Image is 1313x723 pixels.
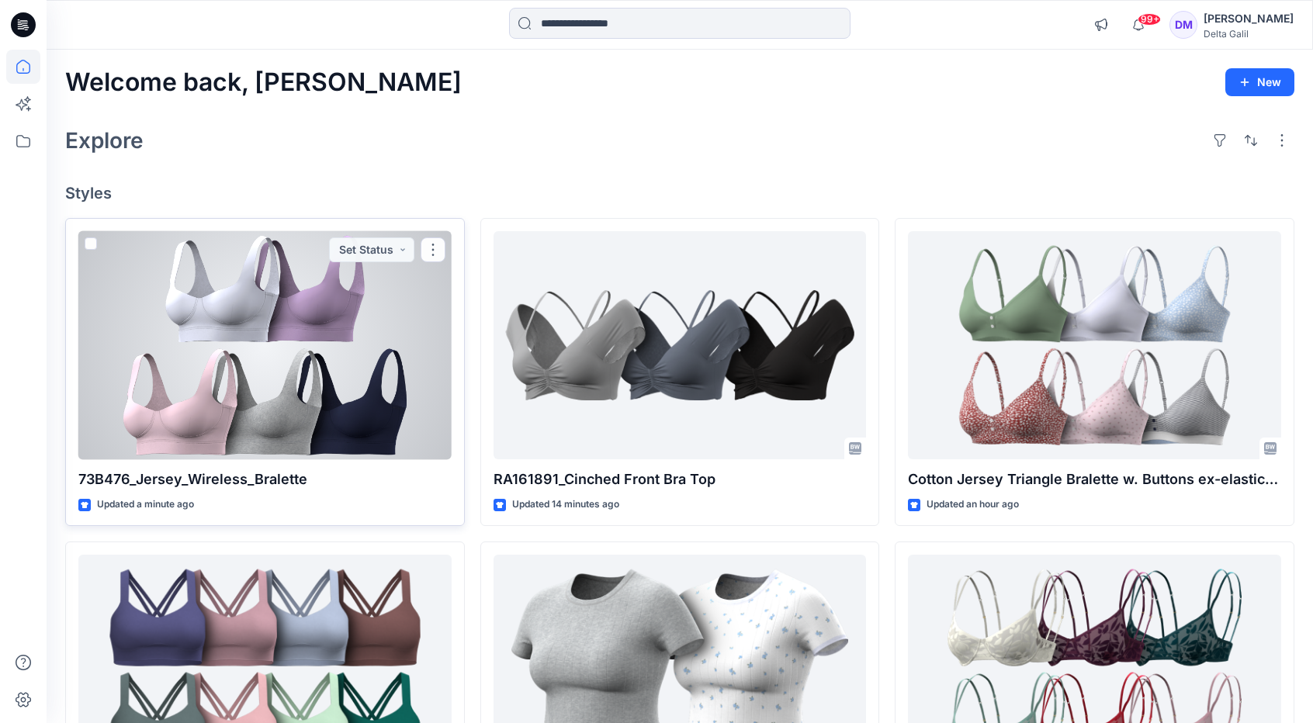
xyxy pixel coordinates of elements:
p: Updated an hour ago [927,496,1019,513]
div: DM [1169,11,1197,39]
h2: Welcome back, [PERSON_NAME] [65,68,462,97]
button: New [1225,68,1294,96]
h4: Styles [65,184,1294,202]
a: RA161891_Cinched Front Bra Top [494,231,867,460]
div: Delta Galil [1204,28,1294,40]
p: 73B476_Jersey_Wireless_Bralette [78,469,452,490]
p: RA161891_Cinched Front Bra Top [494,469,867,490]
h2: Explore [65,128,144,153]
a: Cotton Jersey Triangle Bralette w. Buttons ex-elastic_Bra [908,231,1281,460]
p: Cotton Jersey Triangle Bralette w. Buttons ex-elastic_Bra [908,469,1281,490]
div: [PERSON_NAME] [1204,9,1294,28]
p: Updated 14 minutes ago [512,496,619,513]
a: 73B476_Jersey_Wireless_Bralette [78,231,452,460]
p: Updated a minute ago [97,496,194,513]
span: 99+ [1138,13,1161,26]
